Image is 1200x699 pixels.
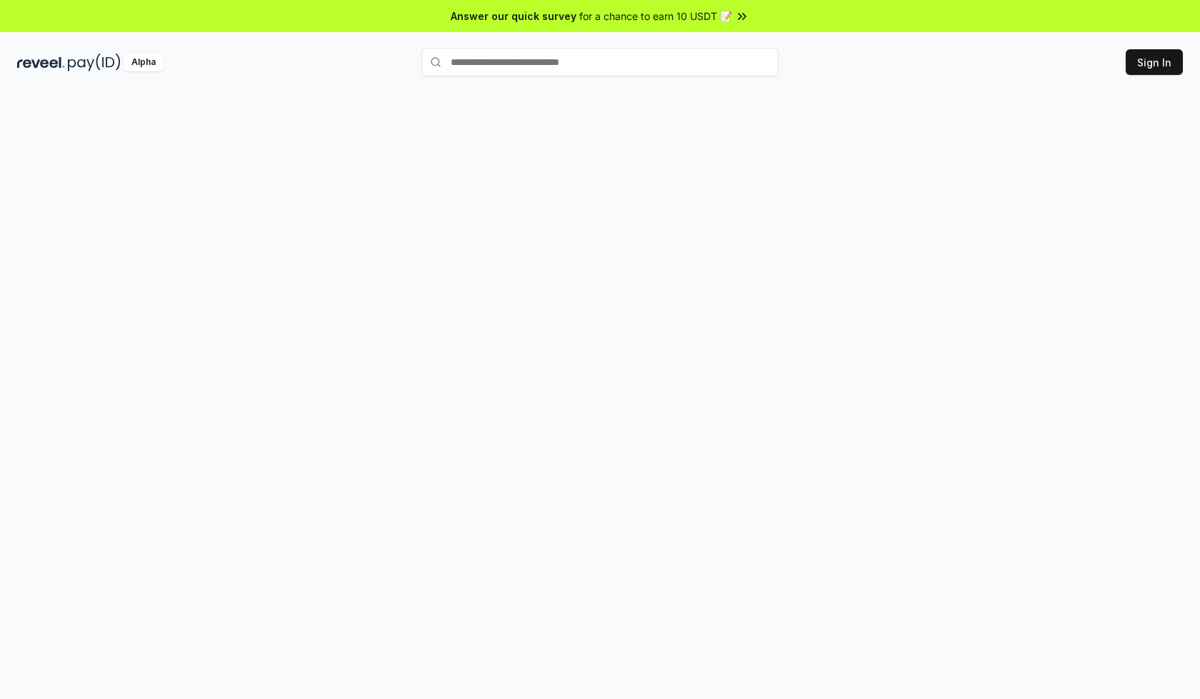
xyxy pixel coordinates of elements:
[124,54,164,71] div: Alpha
[451,9,576,24] span: Answer our quick survey
[68,54,121,71] img: pay_id
[579,9,732,24] span: for a chance to earn 10 USDT 📝
[17,54,65,71] img: reveel_dark
[1126,49,1183,75] button: Sign In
